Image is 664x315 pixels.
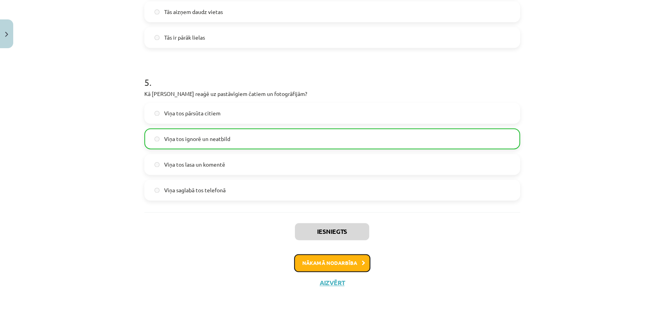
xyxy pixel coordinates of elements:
input: Tās ir pārāk lielas [154,35,159,40]
input: Tās aizņem daudz vietas [154,9,159,14]
input: Viņa tos pārsūta citiem [154,111,159,116]
button: Aizvērt [317,279,347,287]
h1: 5 . [144,63,520,87]
span: Viņa tos pārsūta citiem [164,109,221,117]
img: icon-close-lesson-0947bae3869378f0d4975bcd49f059093ad1ed9edebbc8119c70593378902aed.svg [5,32,8,37]
span: Tās ir pārāk lielas [164,33,205,42]
button: Iesniegts [295,223,369,240]
input: Viņa tos ignorē un neatbild [154,136,159,141]
span: Tās aizņem daudz vietas [164,8,223,16]
span: Viņa saglabā tos telefonā [164,186,226,194]
input: Viņa tos lasa un komentē [154,162,159,167]
p: Kā [PERSON_NAME] reaģē uz pastāvīgiem čatiem un fotogrāfijām? [144,90,520,98]
button: Nākamā nodarbība [294,254,370,272]
span: Viņa tos lasa un komentē [164,160,225,169]
span: Viņa tos ignorē un neatbild [164,135,230,143]
input: Viņa saglabā tos telefonā [154,188,159,193]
